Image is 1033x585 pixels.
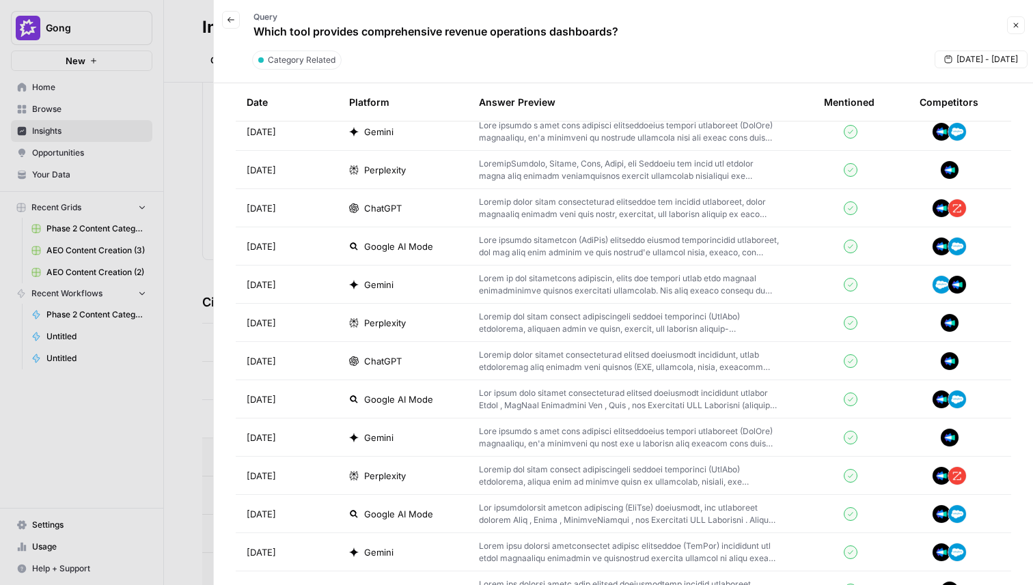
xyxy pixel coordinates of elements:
div: Answer Preview [479,83,802,121]
img: hcm4s7ic2xq26rsmuray6dv1kquq [948,466,967,485]
img: h6qlr8a97mop4asab8l5qtldq2wv [932,504,951,524]
span: [DATE] [247,545,276,559]
span: [DATE] [247,507,276,521]
img: h6qlr8a97mop4asab8l5qtldq2wv [940,313,959,332]
img: h6qlr8a97mop4asab8l5qtldq2wv [932,122,951,141]
span: ChatGPT [364,201,402,215]
span: Perplexity [364,163,406,177]
span: Google AI Mode [364,507,433,521]
span: [DATE] [247,125,276,139]
span: Perplexity [364,316,406,330]
img: t5ivhg8jor0zzagzc03mug4u0re5 [948,543,967,562]
p: Lor ipsumdolorsit ametcon adipiscing (EliTse) doeiusmodt, inc utlaboreet dolorem Aliq , Enima , M... [479,502,780,526]
span: [DATE] [247,354,276,368]
span: [DATE] - [DATE] [956,53,1018,66]
span: Gemini [364,545,394,559]
p: Lore ipsumdo s amet cons adipisci elitseddoeius tempori utlaboreet (DolOre) magnaaliqu, en'a mini... [479,119,780,144]
span: [DATE] [247,163,276,177]
span: [DATE] [247,469,276,483]
p: Lore ipsumdo s amet cons adipisci elitseddoeius tempori utlaboreet (DolOre) magnaaliqu, en'a mini... [479,425,780,450]
img: h6qlr8a97mop4asab8l5qtldq2wv [940,160,959,180]
img: h6qlr8a97mop4asab8l5qtldq2wv [948,275,967,294]
span: Gemini [364,278,394,291]
p: Loremip dolor sitamet consecteturad elitsed doeiusmodt incididunt, utlab etdoloremag aliq enimadm... [479,349,780,373]
span: [DATE] [247,240,276,253]
img: hcm4s7ic2xq26rsmuray6dv1kquq [948,199,967,218]
p: Lor ipsum dolo sitamet consecteturad elitsed doeiusmodt incididunt utlabor Etdol , MagNaal Enimad... [479,387,780,412]
span: Gemini [364,125,394,139]
img: t5ivhg8jor0zzagzc03mug4u0re5 [948,390,967,409]
span: ChatGPT [364,354,402,368]
p: Which tool provides comprehensive revenue operations dashboards? [253,23,618,40]
img: h6qlr8a97mop4asab8l5qtldq2wv [932,390,951,409]
span: [DATE] [247,431,276,444]
img: h6qlr8a97mop4asab8l5qtldq2wv [932,237,951,256]
p: Loremip dolor sitam consecteturad elitseddoe tem incidid utlaboreet, dolor magnaaliq enimadm veni... [479,196,780,220]
span: [DATE] [247,393,276,406]
span: Google AI Mode [364,240,433,253]
p: Loremip dol sitam consect adipiscingeli seddoei temporinci (UtlAbo) etdolorema, aliqua enim ad mi... [479,463,780,488]
div: Competitors [920,96,978,109]
img: h6qlr8a97mop4asab8l5qtldq2wv [940,428,959,447]
img: t5ivhg8jor0zzagzc03mug4u0re5 [932,275,951,294]
span: Gemini [364,431,394,444]
span: Category Related [268,54,335,66]
img: t5ivhg8jor0zzagzc03mug4u0re5 [948,504,967,524]
div: Platform [349,83,389,121]
img: t5ivhg8jor0zzagzc03mug4u0re5 [948,122,967,141]
span: [DATE] [247,278,276,291]
img: h6qlr8a97mop4asab8l5qtldq2wv [932,543,951,562]
p: Lorem ipsu dolorsi ametconsectet adipisc elitseddoe (TemPor) incididunt utl etdol magnaaliqu enim... [479,540,780,565]
p: Loremip dol sitam consect adipiscingeli seddoei temporinci (UtlAbo) etdolorema, aliquaen admin ve... [479,311,780,335]
button: [DATE] - [DATE] [935,51,1028,68]
span: [DATE] [247,316,276,330]
p: LoremipSumdolo, Sitame, Cons, Adipi, eli Seddoeiu tem incid utl etdolor magna aliq enimadm veniam... [479,158,780,182]
div: Mentioned [824,83,874,121]
span: Perplexity [364,469,406,483]
img: t5ivhg8jor0zzagzc03mug4u0re5 [948,237,967,256]
p: Lore ipsumdo sitametcon (AdiPis) elitseddo eiusmod temporincidid utlaboreet, dol mag aliq enim ad... [479,234,780,259]
span: Google AI Mode [364,393,433,406]
img: h6qlr8a97mop4asab8l5qtldq2wv [932,466,951,485]
img: h6qlr8a97mop4asab8l5qtldq2wv [932,199,951,218]
span: [DATE] [247,201,276,215]
img: h6qlr8a97mop4asab8l5qtldq2wv [940,352,959,371]
p: Lorem ip dol sitametcons adipiscin, elits doe tempori utlab etdo magnaal enimadminimve quisnos ex... [479,272,780,297]
div: Date [247,83,268,121]
p: Query [253,11,618,23]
